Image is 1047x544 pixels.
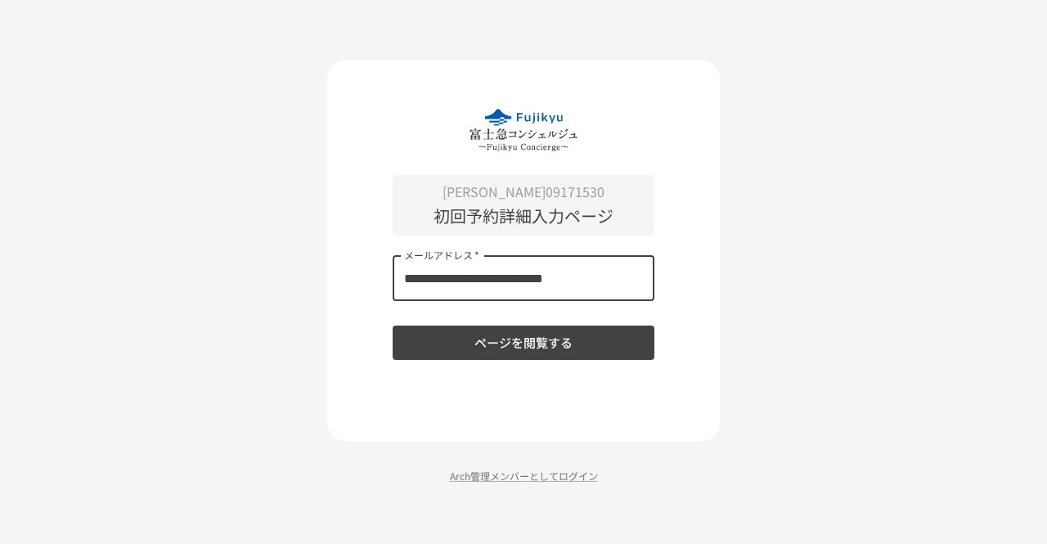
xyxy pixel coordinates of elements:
p: Arch管理メンバーとしてログイン [327,468,720,483]
img: eQeGXtYPV2fEKIA3pizDiVdzO5gJTl2ahLbsPaD2E4R [470,109,577,151]
p: 初回予約詳細入力ページ [393,203,654,229]
p: [PERSON_NAME]09171530 [393,182,654,203]
button: ページを閲覧する [393,326,654,360]
label: メールアドレス [404,248,479,262]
